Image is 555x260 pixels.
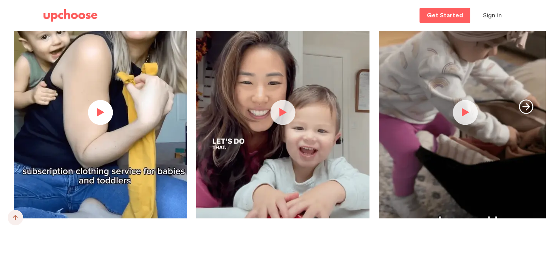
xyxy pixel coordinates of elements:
[483,12,502,18] span: Sign in
[427,12,463,18] p: Get Started
[43,8,97,23] a: UpChoose
[43,9,97,22] img: UpChoose
[473,8,512,23] button: Sign in
[420,8,470,23] a: Get Started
